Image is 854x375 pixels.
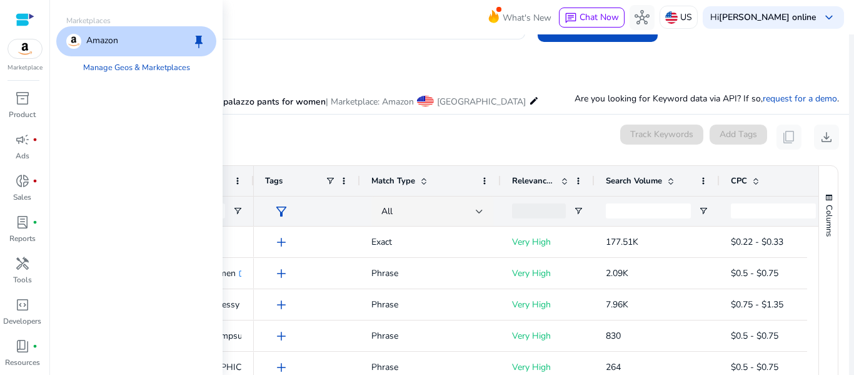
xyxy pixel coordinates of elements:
[529,93,539,108] mat-icon: edit
[731,330,778,342] span: $0.5 - $0.75
[265,175,283,187] span: Tags
[606,267,628,279] span: 2.09K
[15,256,30,271] span: handyman
[233,206,243,216] button: Open Filter Menu
[8,39,42,58] img: amazon.svg
[503,7,551,29] span: What's New
[371,323,490,349] p: Phrase
[573,206,583,216] button: Open Filter Menu
[274,329,289,344] span: add
[680,6,692,28] p: US
[66,34,81,49] img: amazon.svg
[9,109,36,120] p: Product
[665,11,678,24] img: us.svg
[731,203,816,218] input: CPC Filter Input
[710,13,816,22] p: Hi
[371,175,415,187] span: Match Type
[731,361,778,373] span: $0.5 - $0.75
[731,175,747,187] span: CPC
[15,91,30,106] span: inventory_2
[381,205,393,217] span: All
[814,125,839,150] button: download
[15,297,30,312] span: code_blocks
[606,299,628,311] span: 7.96K
[56,15,216,26] p: Marketplaces
[13,274,32,285] p: Tools
[33,220,38,225] span: fiber_manual_record
[33,178,38,183] span: fiber_manual_record
[565,12,577,24] span: chat
[274,266,289,281] span: add
[819,130,834,145] span: download
[8,63,43,73] p: Marketplace
[274,204,289,219] span: filter_alt
[13,192,31,203] p: Sales
[15,173,30,188] span: donut_small
[719,11,816,23] b: [PERSON_NAME] online
[512,292,583,317] p: Very High
[371,260,490,286] p: Phrase
[274,297,289,312] span: add
[326,96,414,108] span: | Marketplace: Amazon
[731,236,783,248] span: $0.22 - $0.33
[15,339,30,354] span: book_4
[9,233,36,244] p: Reports
[512,260,583,286] p: Very High
[33,344,38,349] span: fiber_manual_record
[33,137,38,142] span: fiber_manual_record
[274,360,289,375] span: add
[512,229,583,255] p: Very High
[731,299,783,311] span: $0.75 - $1.35
[698,206,708,216] button: Open Filter Menu
[606,203,691,218] input: Search Volume Filter Input
[15,132,30,147] span: campaign
[635,10,650,25] span: hub
[606,330,621,342] span: 830
[763,93,837,105] a: request for a demo
[821,10,836,25] span: keyboard_arrow_down
[606,361,621,373] span: 264
[731,267,778,279] span: $0.5 - $0.75
[73,56,200,79] a: Manage Geos & Marketplaces
[5,357,40,368] p: Resources
[3,316,41,327] p: Developers
[575,92,839,105] p: Are you looking for Keyword data via API? If so, .
[191,34,206,49] span: keep
[580,11,619,23] span: Chat Now
[86,34,118,49] p: Amazon
[223,96,326,108] span: palazzo pants for women
[823,205,835,237] span: Columns
[15,215,30,230] span: lab_profile
[371,229,490,255] p: Exact
[512,175,556,187] span: Relevance Score
[606,236,638,248] span: 177.51K
[559,8,625,28] button: chatChat Now
[512,323,583,349] p: Very High
[437,96,526,108] span: [GEOGRAPHIC_DATA]
[606,175,662,187] span: Search Volume
[16,150,29,162] p: Ads
[630,5,655,30] button: hub
[371,292,490,317] p: Phrase
[274,235,289,250] span: add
